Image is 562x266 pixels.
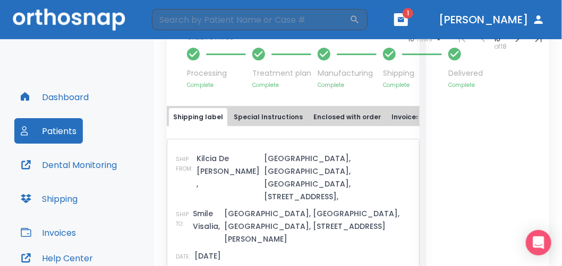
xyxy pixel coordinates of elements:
button: [PERSON_NAME] [435,10,549,29]
p: Kilcia De [PERSON_NAME] , [197,152,260,190]
button: Invoices [387,108,424,126]
button: Dashboard [14,84,95,110]
p: Processing [187,68,246,79]
img: Orthosnap [13,8,125,30]
span: of 18 [494,42,507,51]
p: Shipping [383,68,442,79]
p: Complete [318,81,377,89]
p: Smile Visalia, [193,207,220,233]
button: Shipping [14,186,84,211]
p: SHIP TO: [176,210,189,229]
span: 1 [403,8,413,19]
button: Patients [14,118,83,144]
p: Manufacturing [318,68,377,79]
p: Complete [383,81,442,89]
p: [GEOGRAPHIC_DATA], [GEOGRAPHIC_DATA], [GEOGRAPHIC_DATA], [STREET_ADDRESS][PERSON_NAME] [224,207,411,245]
p: Treatment plan [252,68,311,79]
p: [DATE] [194,250,221,262]
button: Shipping label [169,108,227,126]
button: Special Instructions [229,108,307,126]
div: tabs [169,108,418,126]
button: Enclosed with order [309,108,385,126]
div: Open Intercom Messenger [526,230,551,255]
button: Dental Monitoring [14,152,123,178]
span: rows [414,36,432,43]
p: DATE: [176,252,190,262]
p: SHIP FROM: [176,155,192,174]
span: 10 [408,36,414,43]
p: Complete [252,81,311,89]
p: [GEOGRAPHIC_DATA], [GEOGRAPHIC_DATA], [GEOGRAPHIC_DATA], [STREET_ADDRESS], [264,152,411,203]
p: Complete [187,81,246,89]
input: Search by Patient Name or Case # [152,9,350,30]
button: Invoices [14,220,82,245]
